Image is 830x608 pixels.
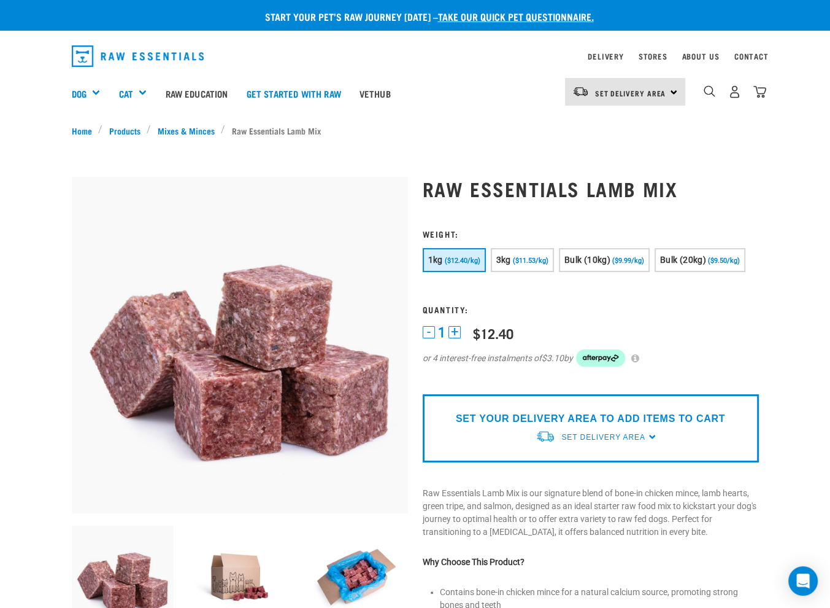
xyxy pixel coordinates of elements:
[456,411,725,426] p: SET YOUR DELIVERY AREA TO ADD ITEMS TO CART
[542,352,564,365] span: $3.10
[682,54,719,58] a: About Us
[588,54,623,58] a: Delivery
[704,85,715,97] img: home-icon-1@2x.png
[423,349,759,367] div: or 4 interest-free instalments of by
[102,124,147,137] a: Products
[496,255,511,265] span: 3kg
[572,86,589,97] img: van-moving.png
[62,41,769,72] nav: dropdown navigation
[423,326,435,338] button: -
[612,257,644,265] span: ($9.99/kg)
[423,557,525,567] strong: Why Choose This Product?
[473,325,513,341] div: $12.40
[660,255,706,265] span: Bulk (20kg)
[438,14,594,19] a: take our quick pet questionnaire.
[561,433,645,442] span: Set Delivery Area
[237,69,350,118] a: Get started with Raw
[423,229,759,238] h3: Weight:
[423,305,759,314] h3: Quantity:
[423,177,759,200] h1: Raw Essentials Lamb Mix
[595,91,666,95] span: Set Delivery Area
[72,124,99,137] a: Home
[734,54,769,58] a: Contact
[728,85,741,98] img: user.png
[156,69,237,118] a: Raw Education
[445,257,480,265] span: ($12.40/kg)
[753,85,766,98] img: home-icon@2x.png
[708,257,740,265] span: ($9.50/kg)
[151,124,221,137] a: Mixes & Minces
[72,177,408,513] img: ?1041 RE Lamb Mix 01
[423,248,486,272] button: 1kg ($12.40/kg)
[72,45,204,67] img: Raw Essentials Logo
[428,255,443,265] span: 1kg
[536,430,555,443] img: van-moving.png
[423,487,759,539] p: Raw Essentials Lamb Mix is our signature blend of bone-in chicken mince, lamb hearts, green tripe...
[491,248,554,272] button: 3kg ($11.53/kg)
[448,326,461,338] button: +
[438,326,445,339] span: 1
[788,566,818,596] div: Open Intercom Messenger
[513,257,548,265] span: ($11.53/kg)
[576,349,625,367] img: Afterpay
[350,69,400,118] a: Vethub
[72,87,86,101] a: Dog
[559,248,650,272] button: Bulk (10kg) ($9.99/kg)
[118,87,133,101] a: Cat
[655,248,745,272] button: Bulk (20kg) ($9.50/kg)
[72,124,759,137] nav: breadcrumbs
[639,54,667,58] a: Stores
[564,255,610,265] span: Bulk (10kg)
